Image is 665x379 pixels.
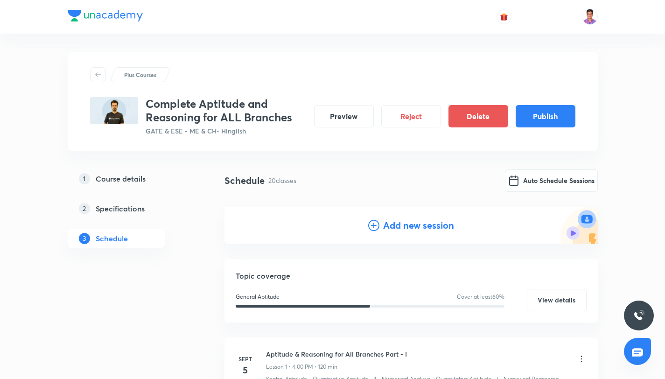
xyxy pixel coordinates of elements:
p: 3 [79,233,90,244]
a: Company Logo [68,10,143,24]
p: 1 [79,173,90,184]
h4: Add new session [383,218,454,232]
button: View details [527,289,587,311]
p: Plus Courses [124,70,156,79]
p: General Aptitude [236,293,280,301]
button: Reject [381,105,441,127]
button: Preview [314,105,374,127]
h5: Specifications [96,203,145,214]
h5: Schedule [96,233,128,244]
button: Auto Schedule Sessions [505,169,598,192]
a: 2Specifications [68,199,195,218]
img: Tejas Sharma [582,9,598,25]
p: GATE & ESE - ME & CH • Hinglish [146,126,307,136]
p: Lesson 1 • 4:00 PM • 120 min [266,363,337,371]
img: google [508,175,519,186]
button: Publish [516,105,575,127]
p: 2 [79,203,90,214]
p: Cover at least 60 % [457,293,504,301]
h6: Sept [236,355,255,363]
img: ttu [633,310,644,321]
h4: 5 [236,363,255,377]
img: Company Logo [68,10,143,21]
h5: Course details [96,173,146,184]
img: avatar [500,13,508,21]
img: Add [560,207,598,244]
h5: Topic coverage [236,270,587,281]
img: 7671121F-F5B2-46C5-AE8B-DF9095B659D3_plus.png [90,97,138,124]
a: 1Course details [68,169,195,188]
button: Delete [448,105,508,127]
button: avatar [497,9,511,24]
h4: Schedule [224,174,265,188]
h3: Complete Aptitude and Reasoning for ALL Branches [146,97,307,124]
h6: Aptitude & Reasoning for All Branches Part - I [266,349,407,359]
p: 20 classes [268,175,296,185]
